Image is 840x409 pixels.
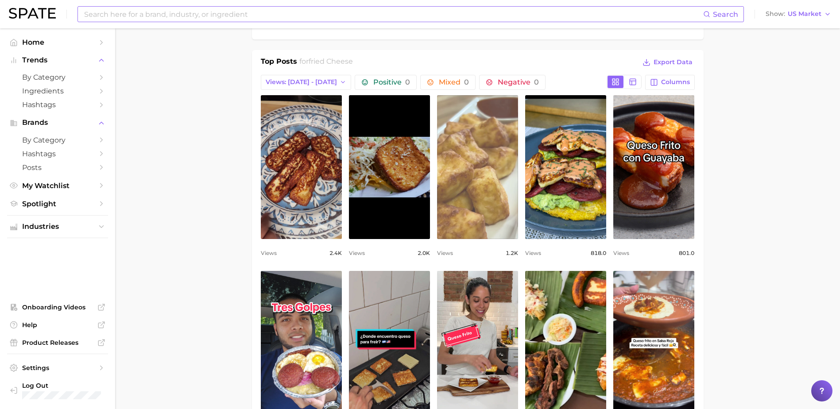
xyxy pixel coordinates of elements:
span: Log Out [22,382,130,390]
a: Product Releases [7,336,108,349]
a: Onboarding Videos [7,301,108,314]
span: Product Releases [22,339,93,347]
a: Spotlight [7,197,108,211]
span: Show [766,12,785,16]
button: Columns [645,75,694,90]
span: Trends [22,56,93,64]
span: Ingredients [22,87,93,95]
span: Columns [661,78,690,86]
span: Negative [498,79,539,86]
button: Brands [7,116,108,129]
a: My Watchlist [7,179,108,193]
span: Views [437,248,453,259]
span: Help [22,321,93,329]
a: Settings [7,361,108,374]
span: Industries [22,223,93,231]
img: SPATE [9,8,56,19]
a: Ingredients [7,84,108,98]
a: Posts [7,161,108,174]
span: 2.0k [418,248,430,259]
span: 801.0 [679,248,694,259]
button: Trends [7,54,108,67]
a: by Category [7,70,108,84]
a: Hashtags [7,98,108,112]
span: Export Data [654,58,693,66]
span: 2.4k [329,248,342,259]
span: Views: [DATE] - [DATE] [266,78,337,86]
button: Industries [7,220,108,233]
span: 0 [534,78,539,86]
span: Positive [373,79,410,86]
button: ShowUS Market [763,8,833,20]
a: Log out. Currently logged in with e-mail trisha.hanold@schreiberfoods.com. [7,379,108,402]
span: Mixed [439,79,469,86]
button: Export Data [640,56,694,69]
span: Views [261,248,277,259]
span: by Category [22,73,93,81]
h2: for [299,56,353,69]
span: US Market [788,12,821,16]
span: Hashtags [22,100,93,109]
span: fried cheese [309,57,353,66]
span: Home [22,38,93,46]
h1: Top Posts [261,56,297,69]
span: 0 [405,78,410,86]
a: Hashtags [7,147,108,161]
span: Settings [22,364,93,372]
span: Views [349,248,365,259]
span: Brands [22,119,93,127]
span: Views [613,248,629,259]
span: Views [525,248,541,259]
input: Search here for a brand, industry, or ingredient [83,7,703,22]
span: 1.2k [506,248,518,259]
a: Help [7,318,108,332]
a: Home [7,35,108,49]
span: My Watchlist [22,181,93,190]
span: by Category [22,136,93,144]
span: 818.0 [591,248,606,259]
span: Posts [22,163,93,172]
span: 0 [464,78,469,86]
span: Hashtags [22,150,93,158]
a: by Category [7,133,108,147]
span: Onboarding Videos [22,303,93,311]
button: Views: [DATE] - [DATE] [261,75,352,90]
span: Spotlight [22,200,93,208]
span: Search [713,10,738,19]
